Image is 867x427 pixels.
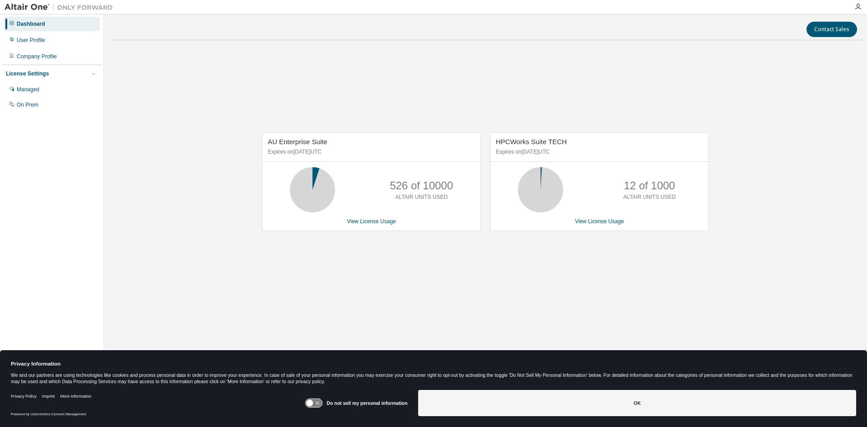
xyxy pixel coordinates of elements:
[623,193,676,201] p: ALTAIR UNITS USED
[17,37,45,44] div: User Profile
[17,101,38,108] div: On Prem
[575,218,624,225] a: View License Usage
[17,86,39,93] div: Managed
[390,178,453,193] p: 526 of 10000
[17,53,57,60] div: Company Profile
[496,138,567,145] span: HPCWorks Suite TECH
[268,148,473,156] p: Expires on [DATE] UTC
[496,148,701,156] p: Expires on [DATE] UTC
[347,218,396,225] a: View License Usage
[624,178,675,193] p: 12 of 1000
[395,193,447,201] p: ALTAIR UNITS USED
[6,70,49,77] div: License Settings
[5,3,117,12] img: Altair One
[806,22,857,37] button: Contact Sales
[268,138,327,145] span: AU Enterprise Suite
[17,20,45,28] div: Dashboard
